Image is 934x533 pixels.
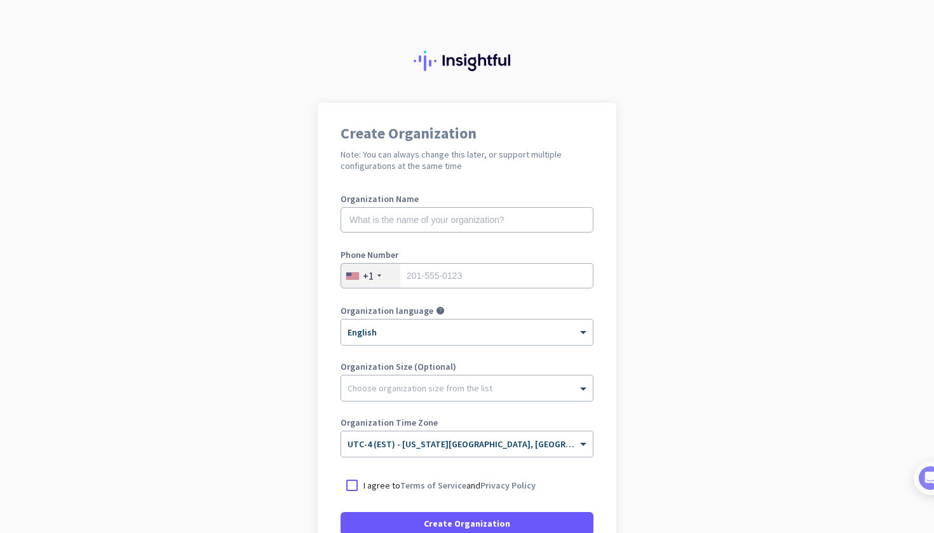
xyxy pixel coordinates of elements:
i: help [436,306,445,315]
h2: Note: You can always change this later, or support multiple configurations at the same time [341,149,593,172]
label: Phone Number [341,250,593,259]
span: Create Organization [424,517,510,530]
input: 201-555-0123 [341,263,593,288]
label: Organization language [341,306,433,315]
img: Insightful [414,51,520,71]
label: Organization Time Zone [341,418,593,427]
a: Terms of Service [400,480,466,491]
div: +1 [363,269,374,282]
label: Organization Name [341,194,593,203]
label: Organization Size (Optional) [341,362,593,371]
a: Privacy Policy [480,480,536,491]
input: What is the name of your organization? [341,207,593,233]
h1: Create Organization [341,126,593,141]
p: I agree to and [363,479,536,492]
